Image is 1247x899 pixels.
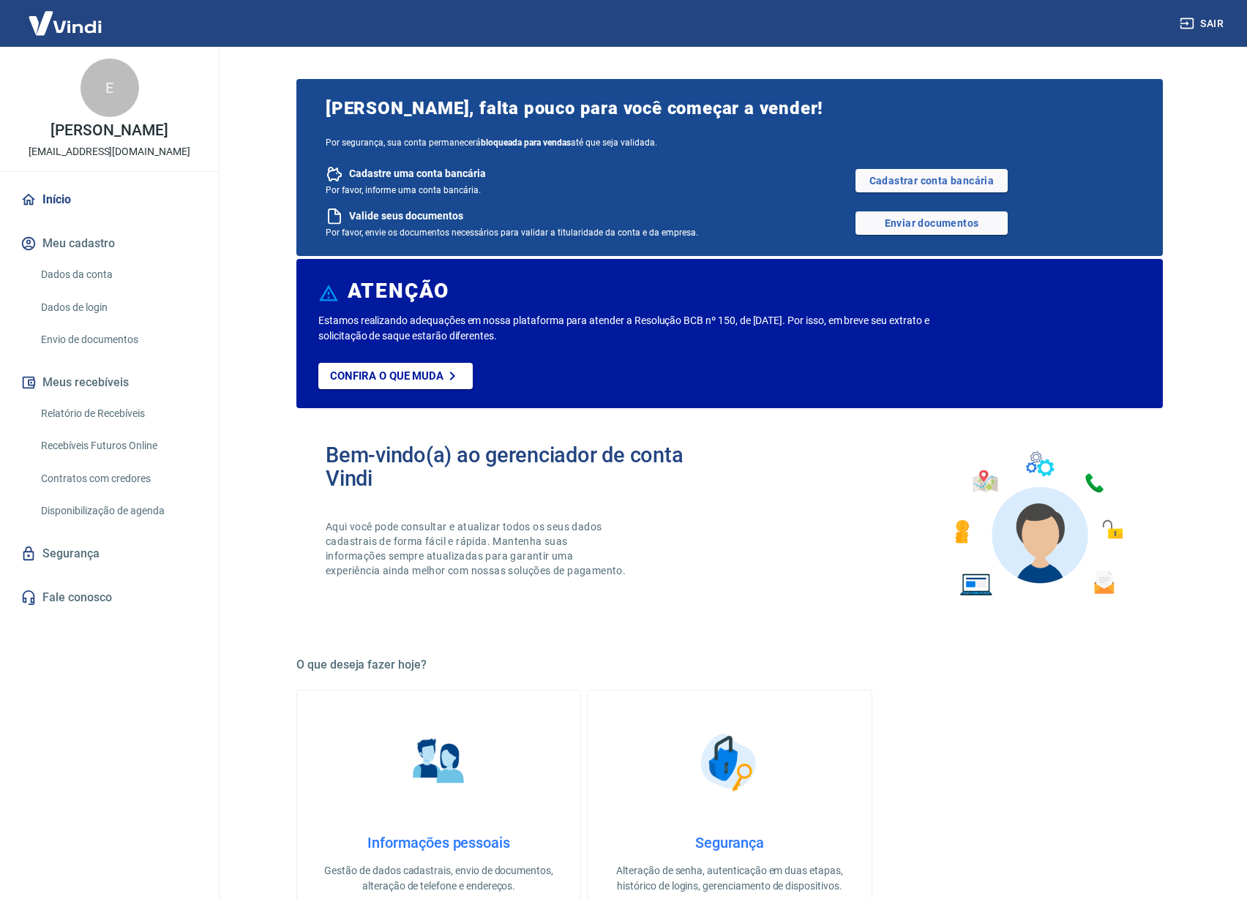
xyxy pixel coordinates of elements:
[18,1,113,45] img: Vindi
[35,325,201,355] a: Envio de documentos
[855,211,1008,235] a: Enviar documentos
[481,138,571,148] b: bloqueada para vendas
[50,123,168,138] p: [PERSON_NAME]
[35,431,201,461] a: Recebíveis Futuros Online
[18,366,201,399] button: Meus recebíveis
[349,209,463,223] span: Valide seus documentos
[1177,10,1229,37] button: Sair
[402,726,476,799] img: Informações pessoais
[611,834,847,851] h4: Segurança
[330,369,443,383] p: Confira o que muda
[35,399,201,429] a: Relatório de Recebíveis
[321,834,557,851] h4: Informações pessoais
[35,496,201,526] a: Disponibilização de agenda
[35,293,201,323] a: Dados de login
[326,443,730,490] h2: Bem-vindo(a) ao gerenciador de conta Vindi
[296,658,1163,672] h5: O que deseja fazer hoje?
[318,363,473,389] a: Confira o que muda
[326,138,1134,148] span: Por segurança, sua conta permanecerá até que seja validada.
[18,538,201,570] a: Segurança
[18,582,201,614] a: Fale conosco
[326,227,698,238] span: Por favor, envie os documentos necessários para validar a titularidade da conta e da empresa.
[18,227,201,260] button: Meu cadastro
[321,863,557,894] p: Gestão de dados cadastrais, envio de documentos, alteração de telefone e endereços.
[80,59,139,117] div: E
[326,185,481,195] span: Por favor, informe uma conta bancária.
[35,260,201,290] a: Dados da conta
[18,184,201,216] a: Início
[942,443,1134,605] img: Imagem de um avatar masculino com diversos icones exemplificando as funcionalidades do gerenciado...
[29,144,190,159] p: [EMAIL_ADDRESS][DOMAIN_NAME]
[326,97,1134,120] span: [PERSON_NAME], falta pouco para você começar a vender!
[349,167,486,181] span: Cadastre uma conta bancária
[318,313,976,344] p: Estamos realizando adequações em nossa plataforma para atender a Resolução BCB nº 150, de [DATE]....
[855,169,1008,192] a: Cadastrar conta bancária
[326,519,629,578] p: Aqui você pode consultar e atualizar todos os seus dados cadastrais de forma fácil e rápida. Mant...
[35,464,201,494] a: Contratos com credores
[693,726,766,799] img: Segurança
[348,284,449,298] h6: ATENÇÃO
[611,863,847,894] p: Alteração de senha, autenticação em duas etapas, histórico de logins, gerenciamento de dispositivos.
